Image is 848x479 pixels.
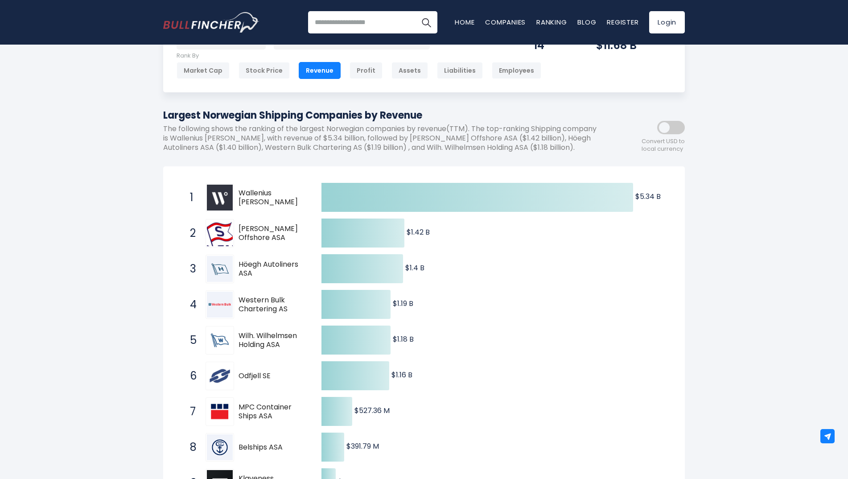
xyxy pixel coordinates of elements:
div: Market Cap [177,62,230,79]
img: Wallenius Wilhelmsen ASA [207,185,233,211]
span: MPC Container Ships ASA [239,403,306,421]
text: $1.16 B [391,370,412,380]
img: Solstad Offshore ASA [207,220,233,246]
text: $527.36 M [354,405,390,416]
a: Companies [485,17,526,27]
button: Search [415,11,437,33]
span: 2 [185,226,194,241]
div: 14 [534,38,574,52]
h1: Largest Norwegian Shipping Companies by Revenue [163,108,605,123]
a: Blog [577,17,596,27]
a: Home [455,17,474,27]
span: Belships ASA [239,443,306,452]
div: Liabilities [437,62,483,79]
span: Höegh Autoliners ASA [239,260,306,279]
span: 1 [185,190,194,205]
span: 3 [185,261,194,277]
a: Go to homepage [163,12,259,33]
div: $11.68 B [596,38,671,52]
span: 5 [185,333,194,348]
div: Assets [391,62,428,79]
span: 4 [185,297,194,312]
a: Ranking [536,17,567,27]
p: The following shows the ranking of the largest Norwegian companies by revenue(TTM). The top-ranki... [163,124,605,152]
span: 6 [185,368,194,384]
img: Höegh Autoliners ASA [207,256,233,282]
text: $1.19 B [393,298,413,309]
img: MPC Container Ships ASA [207,399,233,425]
span: 7 [185,404,194,419]
span: 8 [185,440,194,455]
p: Rank By [177,52,541,60]
a: Login [649,11,685,33]
img: Odfjell SE [207,363,233,389]
text: $5.34 B [635,191,661,202]
img: Belships ASA [207,434,233,460]
span: [PERSON_NAME] Offshore ASA [239,224,306,243]
div: Employees [492,62,541,79]
span: Convert USD to local currency [642,138,685,153]
span: Wallenius [PERSON_NAME] [239,189,306,207]
img: Bullfincher logo [163,12,259,33]
span: Western Bulk Chartering AS [239,296,306,314]
div: Revenue [299,62,341,79]
span: Wilh. Wilhelmsen Holding ASA [239,331,306,350]
text: $1.18 B [393,334,414,344]
text: $391.79 M [346,441,379,451]
div: Stock Price [239,62,290,79]
span: Odfjell SE [239,372,306,381]
text: $1.42 B [407,227,430,237]
a: Register [607,17,638,27]
img: Western Bulk Chartering AS [207,292,233,318]
div: Profit [350,62,383,79]
text: $1.4 B [405,263,424,273]
img: Wilh. Wilhelmsen Holding ASA [207,327,233,353]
